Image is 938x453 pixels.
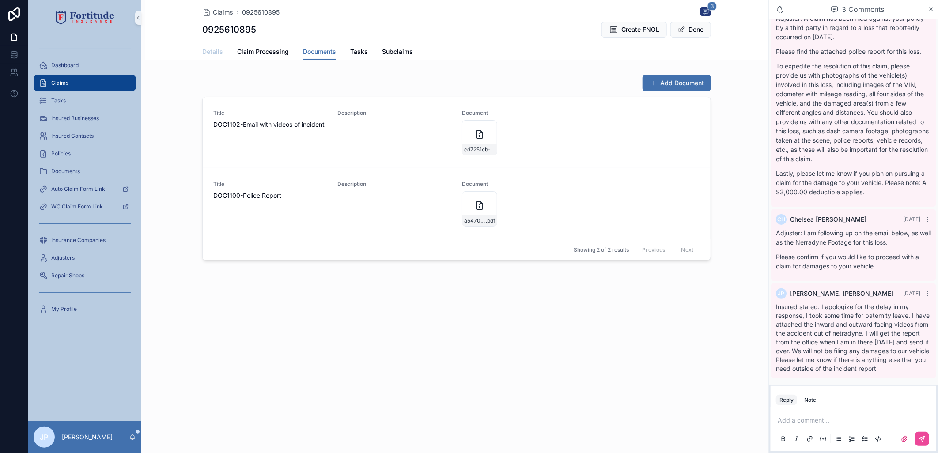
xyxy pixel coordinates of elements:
[202,23,256,36] h1: 0925610895
[464,146,495,153] span: cd7251cb-23d8-4355-be3c-7dfe5595a343-Re_-Follow-Up-CLAIM_-0925610895-_-[PERSON_NAME]-_-DOL_-09_26...
[776,47,931,56] p: Please find the attached police report for this loss.
[842,4,885,15] span: 3 Comments
[213,181,327,188] span: Title
[51,185,105,193] span: Auto Claim Form Link
[34,57,136,73] a: Dashboard
[51,132,94,140] span: Insured Contacts
[51,79,68,87] span: Claims
[51,272,84,279] span: Repair Shops
[350,44,368,61] a: Tasks
[338,181,452,188] span: Description
[34,301,136,317] a: My Profile
[202,8,233,17] a: Claims
[350,47,368,56] span: Tasks
[242,8,280,17] a: 0925610895
[601,22,667,38] button: Create FNOL
[203,97,711,168] a: TitleDOC1102-Email with videos of incidentDescription--Documentcd7251cb-23d8-4355-be3c-7dfe5595a3...
[34,93,136,109] a: Tasks
[51,62,79,69] span: Dashboard
[40,432,49,442] span: JP
[303,47,336,56] span: Documents
[776,395,797,405] button: Reply
[382,47,413,56] span: Subclaims
[51,203,103,210] span: WC Claim Form Link
[34,128,136,144] a: Insured Contacts
[801,395,820,405] button: Note
[213,120,327,129] span: DOC1102-Email with videos of incident
[382,44,413,61] a: Subclaims
[213,109,327,117] span: Title
[903,290,920,297] span: [DATE]
[303,44,336,60] a: Documents
[670,22,711,38] button: Done
[462,109,576,117] span: Document
[776,14,931,42] p: Adjuster: A claim has been filed against your policy by a third party in regard to a loss that re...
[486,217,495,224] span: .pdf
[51,168,80,175] span: Documents
[34,199,136,215] a: WC Claim Form Link
[804,396,816,404] div: Note
[574,246,629,253] span: Showing 2 of 2 results
[790,289,893,298] span: [PERSON_NAME] [PERSON_NAME]
[338,120,343,129] span: --
[51,306,77,313] span: My Profile
[51,115,99,122] span: Insured Businesses
[34,250,136,266] a: Adjusters
[621,25,659,34] span: Create FNOL
[202,44,223,61] a: Details
[62,433,113,442] p: [PERSON_NAME]
[700,7,711,18] button: 3
[464,217,486,224] span: a5470341-68d7-4a81-9eed-8fcf0bd9096d-0925610895-OH-POLICE-REPORT
[34,232,136,248] a: Insurance Companies
[237,47,289,56] span: Claim Processing
[790,215,866,224] span: Chelsea [PERSON_NAME]
[203,168,711,239] a: TitleDOC1100-Police ReportDescription--Documenta5470341-68d7-4a81-9eed-8fcf0bd9096d-0925610895-OH...
[338,191,343,200] span: --
[776,252,931,271] p: Please confirm if you would like to proceed with a claim for damages to your vehicle.
[643,75,711,91] button: Add Document
[338,109,452,117] span: Description
[34,163,136,179] a: Documents
[51,150,71,157] span: Policies
[51,97,66,104] span: Tasks
[202,47,223,56] span: Details
[707,2,717,11] span: 3
[28,35,141,328] div: scrollable content
[776,169,931,196] p: Lastly, please let me know if you plan on pursuing a claim for the damage to your vehicle. Please...
[34,146,136,162] a: Policies
[51,237,106,244] span: Insurance Companies
[34,110,136,126] a: Insured Businesses
[776,61,931,163] p: To expedite the resolution of this claim, please provide us with photographs of the vehicle(s) in...
[213,8,233,17] span: Claims
[776,228,931,247] p: Adjuster: I am following up on the email below, as well as the Nerradyne Footage for this loss.
[237,44,289,61] a: Claim Processing
[462,181,576,188] span: Document
[34,75,136,91] a: Claims
[34,181,136,197] a: Auto Claim Form Link
[56,11,114,25] img: App logo
[51,254,75,261] span: Adjusters
[903,216,920,223] span: [DATE]
[213,191,327,200] span: DOC1100-Police Report
[34,268,136,283] a: Repair Shops
[777,216,785,223] span: CH
[778,290,785,297] span: JP
[776,303,931,372] span: Insured stated: I apologize for the delay in my response, I took some time for paternity leave. I...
